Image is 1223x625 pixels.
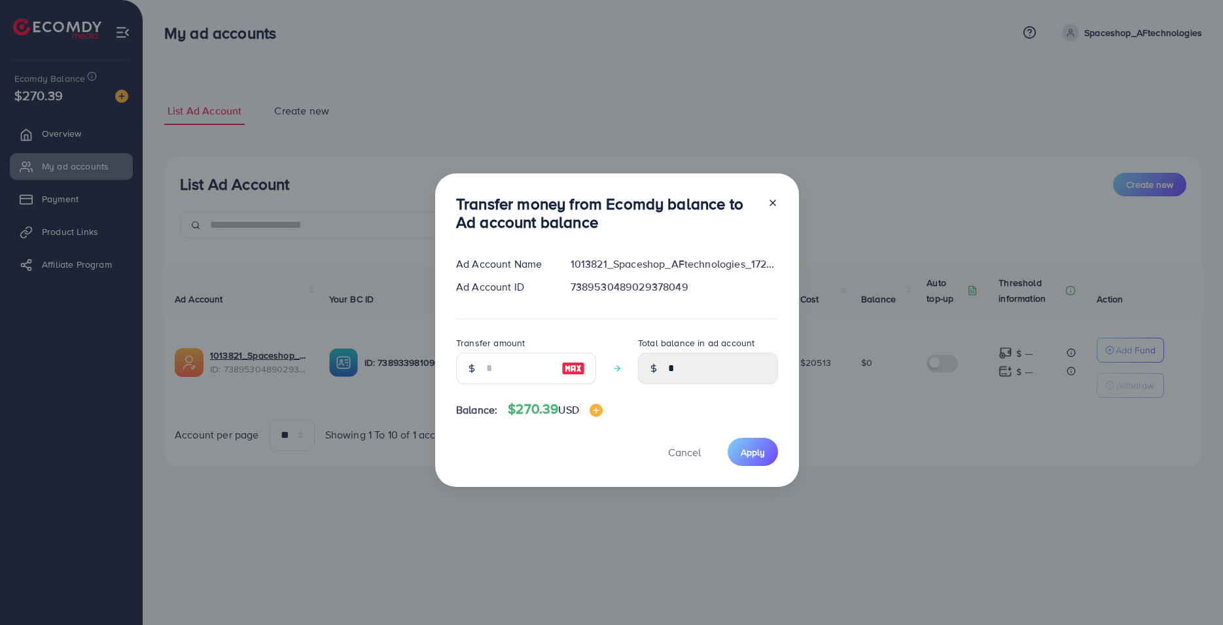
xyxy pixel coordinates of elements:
[446,279,560,295] div: Ad Account ID
[638,336,754,349] label: Total balance in ad account
[1167,566,1213,615] iframe: Chat
[558,402,578,417] span: USD
[446,257,560,272] div: Ad Account Name
[741,446,765,459] span: Apply
[561,361,585,376] img: image
[560,257,789,272] div: 1013821_Spaceshop_AFtechnologies_1720509149843
[652,438,717,466] button: Cancel
[668,445,701,459] span: Cancel
[456,194,757,232] h3: Transfer money from Ecomdy balance to Ad account balance
[456,336,525,349] label: Transfer amount
[590,404,603,417] img: image
[508,401,603,418] h4: $270.39
[560,279,789,295] div: 7389530489029378049
[728,438,778,466] button: Apply
[456,402,497,418] span: Balance:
